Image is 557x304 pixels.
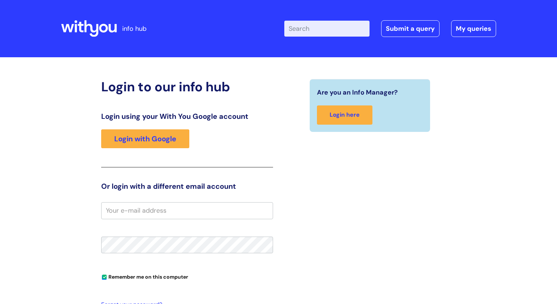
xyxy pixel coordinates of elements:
[101,272,188,280] label: Remember me on this computer
[102,275,107,280] input: Remember me on this computer
[451,20,496,37] a: My queries
[101,271,273,282] div: You can uncheck this option if you're logging in from a shared device
[284,21,370,37] input: Search
[381,20,440,37] a: Submit a query
[101,79,273,95] h2: Login to our info hub
[101,182,273,191] h3: Or login with a different email account
[101,129,189,148] a: Login with Google
[317,87,398,98] span: Are you an Info Manager?
[317,105,372,125] a: Login here
[101,112,273,121] h3: Login using your With You Google account
[122,23,147,34] p: info hub
[101,202,273,219] input: Your e-mail address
